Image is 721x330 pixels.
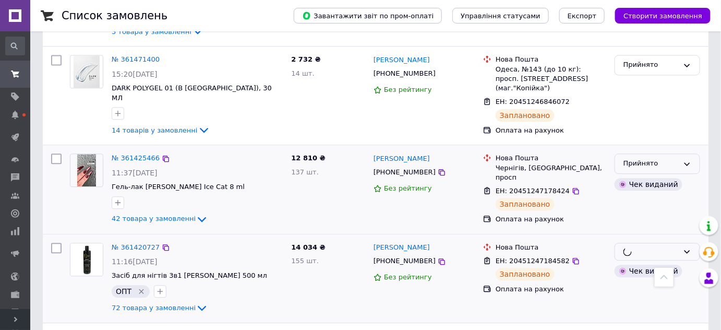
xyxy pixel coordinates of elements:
span: Управління статусами [461,12,540,20]
span: [PHONE_NUMBER] [374,69,436,77]
a: 14 товарів у замовленні [112,126,210,134]
a: Фото товару [70,154,103,187]
svg: Видалити мітку [137,287,146,296]
a: Гель-лак [PERSON_NAME] Ice Cat 8 ml [112,183,245,191]
span: 11:16[DATE] [112,257,158,266]
span: Завантажити звіт по пром-оплаті [302,11,434,20]
span: ЕН: 20451247178424 [496,187,570,195]
button: Створити замовлення [615,8,711,23]
a: 3 товара у замовленні [112,27,204,35]
div: Чек виданий [615,178,682,191]
div: Заплановано [496,198,555,210]
span: Створити замовлення [623,12,702,20]
a: DARK POLYGEL 01 (В [GEOGRAPHIC_DATA]), 30 МЛ [112,84,272,102]
a: [PERSON_NAME] [374,55,430,65]
button: Завантажити звіт по пром-оплаті [294,8,442,23]
span: 42 товара у замовленні [112,215,196,222]
img: Фото товару [77,154,95,186]
span: 14 товарів у замовленні [112,126,198,134]
div: Нова Пошта [496,243,606,252]
span: Експорт [568,12,597,20]
h1: Список замовлень [62,9,167,22]
a: Фото товару [70,55,103,88]
span: ЕН: 20451246846072 [496,98,570,105]
a: № 361420727 [112,243,160,251]
a: Засіб для нігтів 3в1 [PERSON_NAME] 500 мл [112,272,267,279]
span: 2 732 ₴ [292,55,321,63]
span: ОПТ [116,287,131,296]
span: 11:37[DATE] [112,169,158,177]
div: Одеса, №143 (до 10 кг): просп. [STREET_ADDRESS] (маг."Копійка") [496,65,606,93]
span: ЕН: 20451247184582 [496,257,570,265]
span: [PHONE_NUMBER] [374,168,436,176]
div: Чернігів, [GEOGRAPHIC_DATA], просп [496,163,606,182]
a: № 361425466 [112,154,160,162]
img: Фото товару [74,55,100,88]
div: Нова Пошта [496,154,606,163]
span: Без рейтингу [384,86,432,93]
span: Без рейтингу [384,184,432,192]
span: 137 шт. [292,168,319,176]
button: Експорт [559,8,605,23]
a: Створити замовлення [605,11,711,19]
span: 155 шт. [292,257,319,265]
span: 72 товара у замовленні [112,304,196,312]
div: Оплата на рахунок [496,126,606,135]
span: 12 810 ₴ [292,154,326,162]
span: Без рейтингу [384,273,432,281]
a: № 361471400 [112,55,160,63]
a: [PERSON_NAME] [374,154,430,164]
span: 14 034 ₴ [292,243,326,251]
button: Управління статусами [452,8,549,23]
div: Чек виданий [615,265,682,277]
span: 14 шт. [292,69,315,77]
a: 42 товара у замовленні [112,215,208,222]
div: Прийнято [623,158,679,169]
div: Нова Пошта [496,55,606,64]
div: Оплата на рахунок [496,215,606,224]
img: Фото товару [70,243,103,276]
a: [PERSON_NAME] [374,243,430,253]
a: 72 товара у замовленні [112,304,208,312]
span: 15:20[DATE] [112,70,158,78]
div: Прийнято [623,60,679,70]
div: Заплановано [496,109,555,122]
span: [PHONE_NUMBER] [374,257,436,265]
div: Заплановано [496,268,555,280]
div: Оплата на рахунок [496,285,606,294]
